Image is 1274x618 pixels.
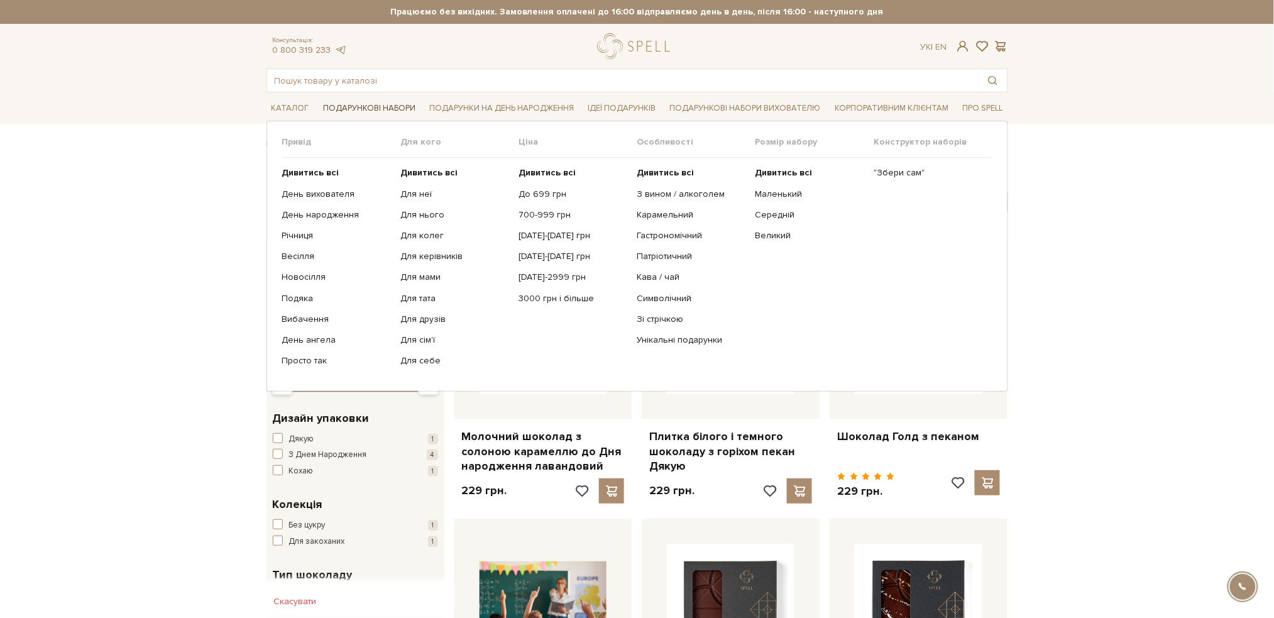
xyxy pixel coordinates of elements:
div: Ук [920,41,947,53]
a: День ангела [282,334,391,346]
a: Шоколад Голд з пеканом [837,429,1000,444]
a: Весілля [282,251,391,262]
a: Подарунки на День народження [424,99,579,118]
span: Привід [282,136,400,148]
span: Дизайн упаковки [273,410,370,427]
a: Для сім'ї [400,334,509,346]
a: [DATE]-2999 грн [519,272,627,283]
span: 1 [428,520,438,531]
span: Тип шоколаду [273,566,353,583]
a: Новосілля [282,272,391,283]
a: Дивитись всі [519,167,627,179]
a: "Збери сам" [874,167,982,179]
a: Корпоративним клієнтам [830,97,953,119]
a: 700-999 грн [519,209,627,221]
p: 229 грн. [837,484,894,499]
a: Подарункові набори вихователю [665,97,826,119]
b: Дивитись всі [519,167,576,178]
a: Просто так [282,355,391,367]
a: Патріотичний [637,251,745,262]
b: Дивитись всі [282,167,339,178]
button: Дякую 1 [273,433,438,446]
a: Для нього [400,209,509,221]
a: Про Spell [957,99,1008,118]
a: Плитка білого і темного шоколаду з горіхом пекан Дякую [649,429,812,473]
a: Вибачення [282,314,391,325]
button: Кохаю 1 [273,465,438,478]
a: Каталог [266,99,314,118]
span: Консультація: [273,36,347,45]
a: Дивитись всі [282,167,391,179]
a: Для друзів [400,314,509,325]
button: Для закоханих 1 [273,536,438,548]
a: Для керівників [400,251,509,262]
a: Ідеї подарунків [583,99,661,118]
a: Середній [755,209,864,221]
span: 1 [428,434,438,444]
b: Дивитись всі [637,167,694,178]
span: З Днем Народження [289,449,367,461]
strong: Працюємо без вихідних. Замовлення оплачені до 16:00 відправляємо день в день, після 16:00 - насту... [266,6,1008,18]
a: 0 800 319 233 [273,45,331,55]
a: Молочний шоколад з солоною карамеллю до Дня народження лавандовий [462,429,625,473]
span: Розмір набору [755,136,874,148]
a: 3000 грн і більше [519,293,627,304]
span: Особливості [637,136,755,148]
span: Колекція [273,496,322,513]
a: Подарункові набори [318,99,420,118]
a: En [935,41,947,52]
span: Конструктор наборів [874,136,992,148]
a: Дивитись всі [755,167,864,179]
a: Символічний [637,293,745,304]
a: День народження [282,209,391,221]
a: Унікальні подарунки [637,334,745,346]
a: Дивитись всі [400,167,509,179]
span: 4 [427,450,438,460]
a: Для мами [400,272,509,283]
a: Маленький [755,189,864,200]
a: Подяка [282,293,391,304]
a: Великий [755,230,864,241]
p: 229 грн. [649,483,695,498]
span: Для кого [400,136,519,148]
span: 1 [428,536,438,547]
a: Карамельний [637,209,745,221]
button: З Днем Народження 4 [273,449,438,461]
button: Скасувати [266,592,324,612]
a: [DATE]-[DATE] грн [519,251,627,262]
a: logo [597,33,676,59]
a: telegram [334,45,347,55]
a: Річниця [282,230,391,241]
span: Без цукру [289,519,326,532]
span: 1 [428,466,438,477]
a: Гастрономічний [637,230,745,241]
span: Ціна [519,136,637,148]
b: Дивитись всі [400,167,458,178]
a: Для неї [400,189,509,200]
input: Пошук товару у каталозі [267,69,979,92]
div: Min [272,378,293,395]
span: Кохаю [289,465,314,478]
a: З вином / алкоголем [637,189,745,200]
a: [DATE]-[DATE] грн [519,230,627,241]
a: Для тата [400,293,509,304]
a: Зі стрічкою [637,314,745,325]
a: Дивитись всі [637,167,745,179]
b: Дивитись всі [755,167,813,178]
div: Max [418,378,439,395]
div: Каталог [266,121,1008,392]
button: Без цукру 1 [273,519,438,532]
span: Для закоханих [289,536,345,548]
span: Дякую [289,433,314,446]
button: Пошук товару у каталозі [979,69,1008,92]
a: Кава / чай [637,272,745,283]
a: День вихователя [282,189,391,200]
a: Для себе [400,355,509,367]
span: | [931,41,933,52]
p: 229 грн. [462,483,507,498]
a: До 699 грн [519,189,627,200]
a: Для колег [400,230,509,241]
